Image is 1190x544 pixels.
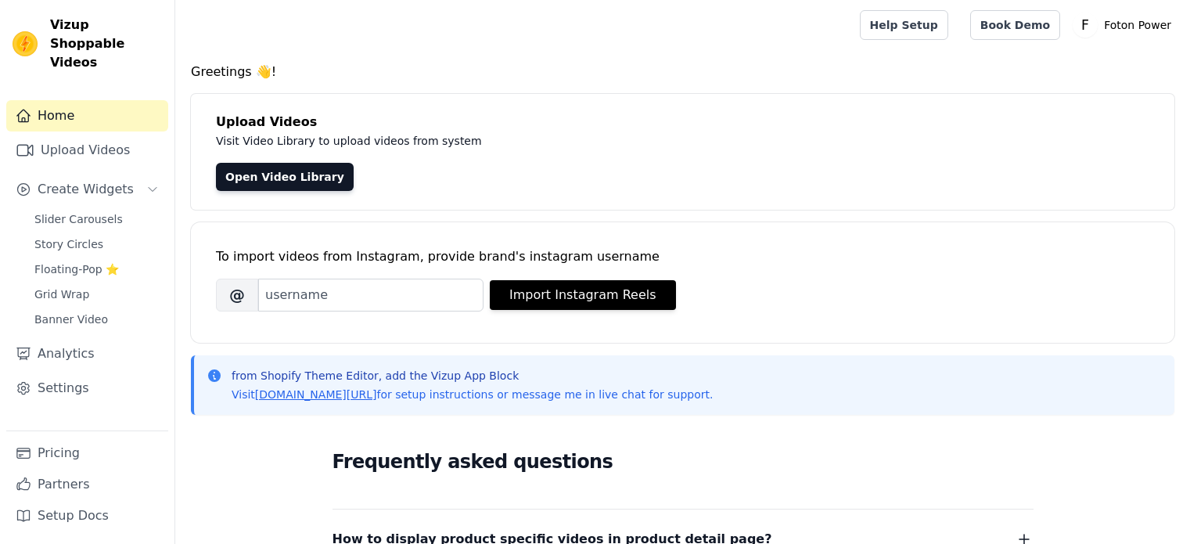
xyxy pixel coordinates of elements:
img: Vizup [13,31,38,56]
p: Foton Power [1098,11,1177,39]
span: Grid Wrap [34,286,89,302]
a: Story Circles [25,233,168,255]
a: Grid Wrap [25,283,168,305]
a: Floating-Pop ⭐ [25,258,168,280]
a: Partners [6,469,168,500]
a: Analytics [6,338,168,369]
span: Slider Carousels [34,211,123,227]
span: Banner Video [34,312,108,327]
p: from Shopify Theme Editor, add the Vizup App Block [232,368,713,384]
span: Story Circles [34,236,103,252]
a: Upload Videos [6,135,168,166]
a: Setup Docs [6,500,168,531]
p: Visit for setup instructions or message me in live chat for support. [232,387,713,402]
button: F Foton Power [1073,11,1177,39]
button: Import Instagram Reels [490,280,676,310]
span: @ [216,279,258,312]
p: Visit Video Library to upload videos from system [216,131,917,150]
text: F [1081,17,1089,33]
div: To import videos from Instagram, provide brand's instagram username [216,247,1149,266]
a: Pricing [6,438,168,469]
span: Vizup Shoppable Videos [50,16,162,72]
a: Banner Video [25,308,168,330]
a: Help Setup [860,10,948,40]
input: username [258,279,484,312]
h4: Upload Videos [216,113,1149,131]
a: Home [6,100,168,131]
a: Slider Carousels [25,208,168,230]
h2: Frequently asked questions [333,446,1034,477]
span: Create Widgets [38,180,134,199]
a: Settings [6,373,168,404]
a: Book Demo [970,10,1060,40]
a: [DOMAIN_NAME][URL] [255,388,377,401]
span: Floating-Pop ⭐ [34,261,119,277]
h4: Greetings 👋! [191,63,1174,81]
button: Create Widgets [6,174,168,205]
a: Open Video Library [216,163,354,191]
